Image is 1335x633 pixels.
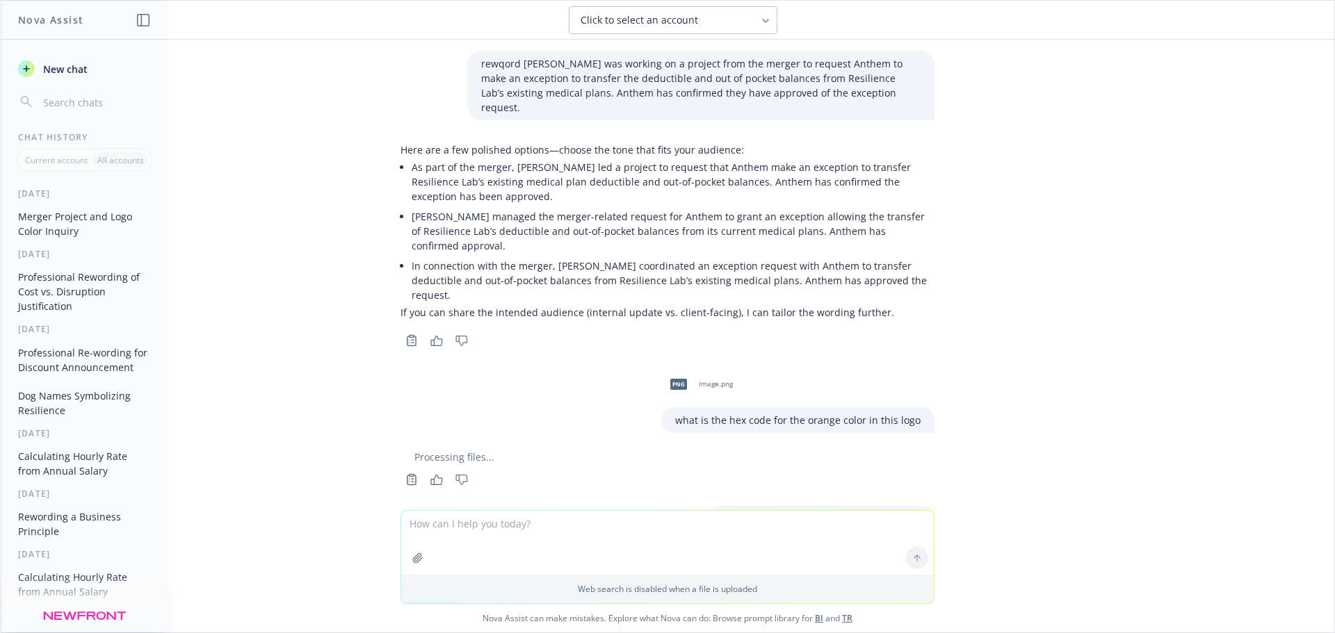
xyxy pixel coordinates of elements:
[1,131,168,143] div: Chat History
[40,92,151,112] input: Search chats
[412,160,934,204] p: As part of the merger, [PERSON_NAME] led a project to request that Anthem make an exception to tr...
[405,473,418,486] svg: Copy to clipboard
[1,548,168,560] div: [DATE]
[412,209,934,253] p: [PERSON_NAME] managed the merger-related request for Anthem to grant an exception allowing the tr...
[1,323,168,335] div: [DATE]
[1,188,168,199] div: [DATE]
[569,6,777,34] button: Click to select an account
[815,612,823,624] a: BI
[13,205,156,242] button: Merger Project and Logo Color Inquiry
[13,566,156,603] button: Calculating Hourly Rate from Annual Salary
[13,505,156,543] button: Rewording a Business Principle
[400,450,934,464] div: Processing files...
[1,248,168,260] div: [DATE]
[25,154,88,166] p: Current account
[451,470,473,489] button: Thumbs down
[661,367,736,402] div: pngimage.png
[13,384,156,422] button: Dog Names Symbolizing Resilience
[97,154,144,166] p: All accounts
[400,305,934,320] p: If you can share the intended audience (internal update vs. client-facing), I can tailor the word...
[405,334,418,347] svg: Copy to clipboard
[699,379,733,388] span: image.png
[675,413,921,427] p: what is the hex code for the orange color in this logo
[13,265,156,318] button: Professional Rewording of Cost vs. Disruption Justification
[412,258,934,302] p: In connection with the merger, [PERSON_NAME] coordinated an exception request with Anthem to tran...
[670,379,687,389] span: png
[1,427,168,439] div: [DATE]
[1,609,168,620] div: [DATE]
[481,56,921,115] p: rewqord [PERSON_NAME] was working on a project from the merger to request Anthem to make an excep...
[400,142,934,157] p: Here are a few polished options—choose the tone that fits your audience:
[40,62,88,76] span: New chat
[13,445,156,482] button: Calculating Hourly Rate from Annual Salary
[6,604,1329,632] span: Nova Assist can make mistakes. Explore what Nova can do: Browse prompt library for and
[410,583,925,595] p: Web search is disabled when a file is uploaded
[18,13,83,27] h1: Nova Assist
[451,331,473,350] button: Thumbs down
[581,13,698,27] span: Click to select an account
[842,612,852,624] a: TR
[1,488,168,500] div: [DATE]
[13,341,156,379] button: Professional Re-wording for Discount Announcement
[13,56,156,81] button: New chat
